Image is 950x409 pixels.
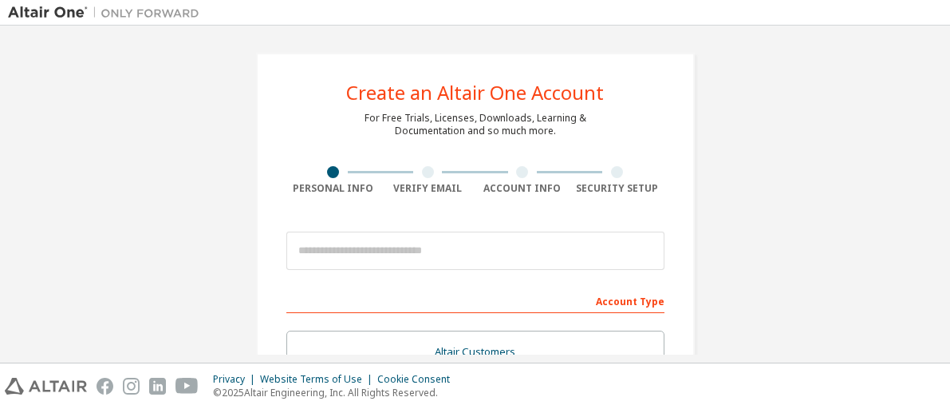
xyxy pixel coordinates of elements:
[123,378,140,395] img: instagram.svg
[365,112,586,137] div: For Free Trials, Licenses, Downloads, Learning & Documentation and so much more.
[260,373,377,386] div: Website Terms of Use
[286,288,664,313] div: Account Type
[475,182,570,195] div: Account Info
[149,378,166,395] img: linkedin.svg
[5,378,87,395] img: altair_logo.svg
[97,378,113,395] img: facebook.svg
[377,373,459,386] div: Cookie Consent
[8,5,207,21] img: Altair One
[380,182,475,195] div: Verify Email
[286,182,381,195] div: Personal Info
[570,182,664,195] div: Security Setup
[175,378,199,395] img: youtube.svg
[346,83,604,102] div: Create an Altair One Account
[297,341,654,363] div: Altair Customers
[213,373,260,386] div: Privacy
[213,386,459,399] p: © 2025 Altair Engineering, Inc. All Rights Reserved.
